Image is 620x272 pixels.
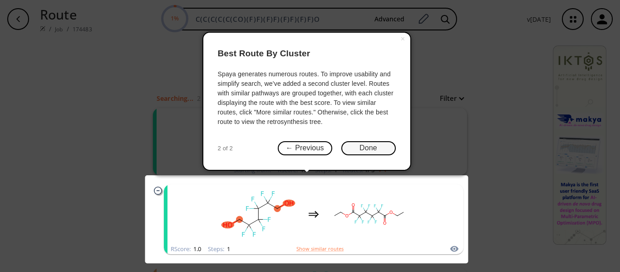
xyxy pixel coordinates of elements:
div: Spaya generates numerous routes. To improve usability and simplify search, we’ve added a second c... [218,69,396,127]
header: Best Route By Cluster [218,40,396,68]
button: Close [396,33,410,45]
button: Done [341,141,396,155]
span: 2 of 2 [218,144,233,153]
button: ← Previous [278,141,332,155]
